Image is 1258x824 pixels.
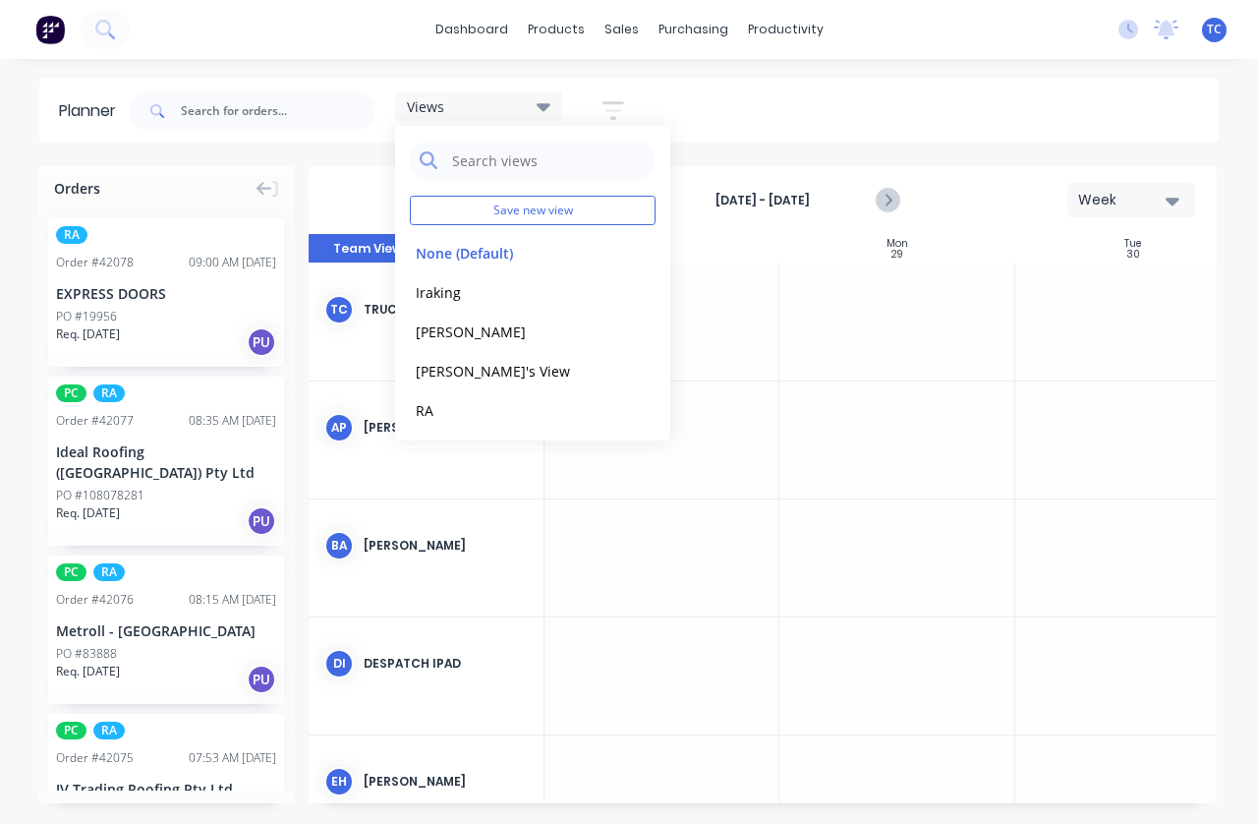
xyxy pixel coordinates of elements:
input: Search for orders... [181,91,375,131]
div: Order # 42077 [56,412,134,430]
span: Views [407,96,444,117]
div: productivity [738,15,833,44]
span: Req. [DATE] [56,504,120,522]
button: Iraking [410,280,619,303]
div: products [518,15,595,44]
div: 08:15 AM [DATE] [189,591,276,609]
input: Search views [450,141,646,180]
div: sales [595,15,649,44]
a: dashboard [426,15,518,44]
div: Truck Ipad CI36SH (You) [364,301,528,319]
div: TC [324,295,354,324]
div: Metroll - [GEOGRAPHIC_DATA] [56,620,276,641]
div: Order # 42078 [56,254,134,271]
span: Req. [DATE] [56,663,120,680]
div: JV Trading Roofing Pty Ltd [56,779,276,799]
div: AP [324,413,354,442]
div: [PERSON_NAME] [364,537,528,555]
div: purchasing [649,15,738,44]
span: Req. [DATE] [56,325,120,343]
div: [PERSON_NAME] [364,773,528,791]
button: Roof Razor [410,438,619,460]
div: Planner [59,99,126,123]
div: Despatch Ipad [364,655,528,673]
div: PU [247,327,276,357]
img: Factory [35,15,65,44]
div: PO #19956 [56,308,117,325]
div: 30 [1126,250,1140,260]
div: PU [247,506,276,536]
span: RA [93,563,125,581]
div: DI [324,649,354,678]
span: Orders [54,178,100,199]
button: [PERSON_NAME]'s View [410,359,619,382]
div: Mon [886,238,908,250]
div: Order # 42075 [56,749,134,767]
button: Week [1067,183,1195,217]
span: TC [1207,21,1222,38]
strong: [DATE] - [DATE] [664,192,861,209]
div: Ideal Roofing ([GEOGRAPHIC_DATA]) Pty Ltd [56,441,276,483]
div: 09:00 AM [DATE] [189,254,276,271]
span: RA [93,722,125,739]
span: PC [56,722,86,739]
button: None (Default) [410,241,619,264]
span: PC [56,384,86,402]
button: [PERSON_NAME] [410,320,619,342]
div: 08:35 AM [DATE] [189,412,276,430]
div: 29 [891,250,903,260]
div: 07:53 AM [DATE] [189,749,276,767]
div: PO #108078281 [56,487,144,504]
div: BA [324,531,354,560]
span: PC [56,563,86,581]
button: Save new view [410,196,656,225]
div: [PERSON_NAME] [364,419,528,437]
div: PO #83888 [56,645,117,663]
div: Order # 42076 [56,591,134,609]
div: Tue [1124,238,1141,250]
button: Team View [309,234,427,264]
span: RA [56,226,87,244]
div: Week [1078,190,1169,210]
button: RA [410,398,619,421]
span: RA [93,384,125,402]
div: PU [247,665,276,694]
div: EH [324,767,354,796]
div: EXPRESS DOORS [56,283,276,304]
